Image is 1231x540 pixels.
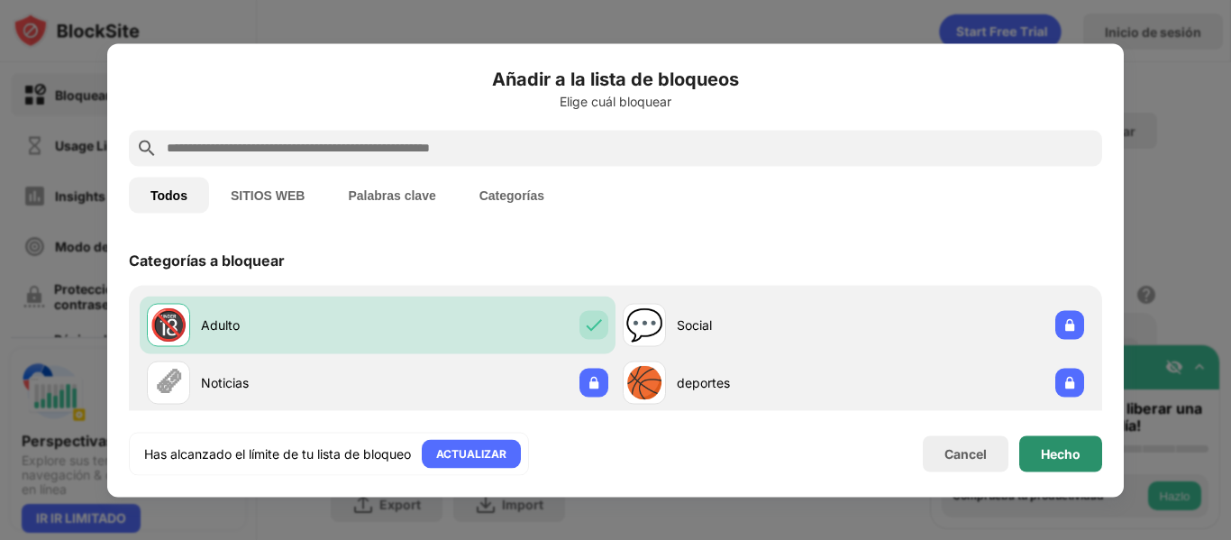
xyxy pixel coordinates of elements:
[129,177,209,213] button: Todos
[136,137,158,159] img: search.svg
[209,177,326,213] button: SITIOS WEB
[150,307,187,343] div: 🔞
[153,364,184,401] div: 🗞
[129,94,1102,108] div: Elige cuál bloquear
[625,307,663,343] div: 💬
[326,177,457,213] button: Palabras clave
[625,364,663,401] div: 🏀
[144,444,411,462] div: Has alcanzado el límite de tu lista de bloqueo
[436,444,506,462] div: ACTUALIZAR
[129,65,1102,92] h6: Añadir a la lista de bloqueos
[677,373,853,392] div: deportes
[129,251,285,269] div: Categorías a bloquear
[677,316,853,334] div: Social
[201,373,378,392] div: Noticias
[458,177,566,213] button: Categorías
[201,316,378,334] div: Adulto
[1041,446,1081,461] div: Hecho
[944,446,987,462] div: Cancel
